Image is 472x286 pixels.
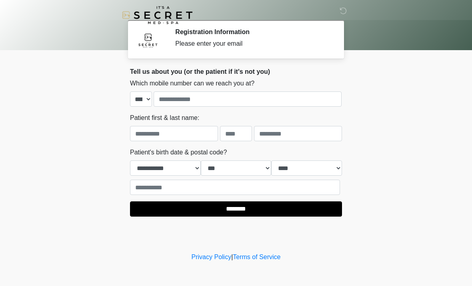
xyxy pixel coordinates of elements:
[233,254,280,260] a: Terms of Service
[130,113,199,123] label: Patient first & last name:
[175,39,330,49] div: Please enter your email
[130,79,254,88] label: Which mobile number can we reach you at?
[231,254,233,260] a: |
[136,28,160,52] img: Agent Avatar
[175,28,330,36] h2: Registration Information
[122,6,192,24] img: It's A Secret Med Spa Logo
[130,148,227,157] label: Patient's birth date & postal code?
[192,254,232,260] a: Privacy Policy
[130,68,342,75] h2: Tell us about you (or the patient if it's not you)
